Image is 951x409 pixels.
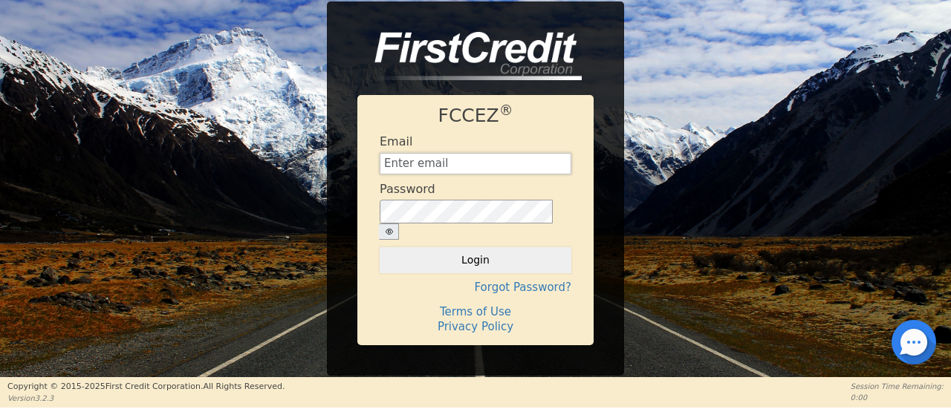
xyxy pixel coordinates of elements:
[499,102,513,118] sup: ®
[380,200,553,223] input: password
[380,305,571,318] h4: Terms of Use
[7,393,285,404] p: Version 3.2.3
[203,382,285,391] span: All Rights Reserved.
[380,182,435,196] h4: Password
[380,281,571,294] h4: Forgot Password?
[380,320,571,333] h4: Privacy Policy
[7,381,285,393] p: Copyright © 2015- 2025 First Credit Corporation.
[851,381,944,392] p: Session Time Remaining:
[380,134,412,148] h4: Email
[380,105,571,127] h1: FCCEZ
[380,247,571,272] button: Login
[357,32,582,81] img: logo-CMu_cnol.png
[380,153,571,175] input: Enter email
[851,392,944,403] p: 0:00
